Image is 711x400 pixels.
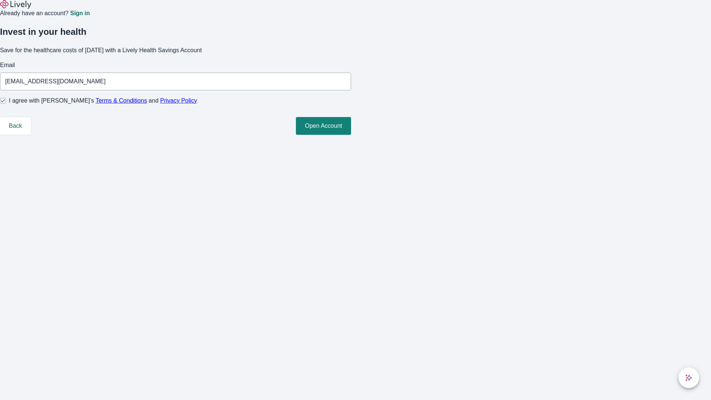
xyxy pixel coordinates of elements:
a: Sign in [70,10,90,16]
button: Open Account [296,117,351,135]
a: Terms & Conditions [96,97,147,104]
span: I agree with [PERSON_NAME]’s and [9,96,197,105]
button: chat [678,367,699,388]
a: Privacy Policy [160,97,197,104]
svg: Lively AI Assistant [685,374,692,381]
